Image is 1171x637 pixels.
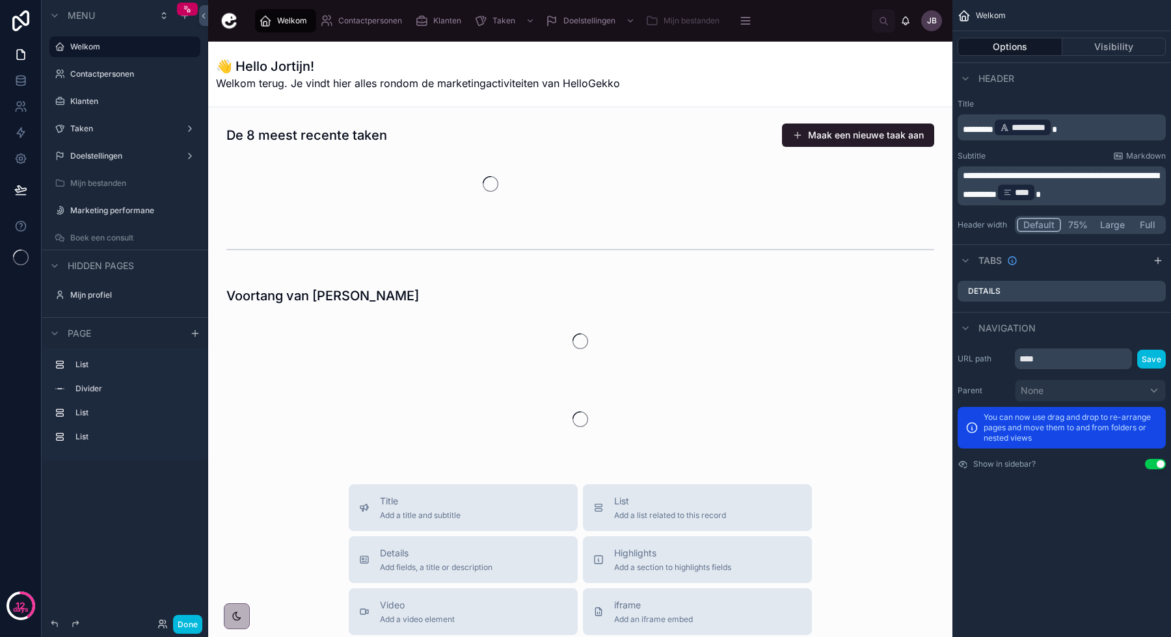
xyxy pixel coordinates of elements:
span: Menu [68,9,95,22]
button: Large [1094,218,1131,232]
span: Tabs [978,254,1002,267]
label: Divider [75,383,190,394]
span: List [614,495,726,508]
span: Add a section to highlights fields [614,562,731,573]
span: Video [380,599,455,612]
span: Taken [492,16,515,26]
span: Welkom [277,16,307,26]
div: scrollable content [958,114,1166,140]
div: scrollable content [250,6,872,35]
a: Welkom [255,9,316,32]
label: Contactpersonen [70,69,193,79]
a: Klanten [411,9,470,32]
button: iframeAdd an iframe embed [583,588,812,635]
span: Welkom [976,10,1006,21]
button: Visibility [1062,38,1166,56]
label: Welkom [70,42,193,52]
span: iframe [614,599,693,612]
div: scrollable content [958,166,1166,205]
label: Taken [70,123,174,134]
div: scrollable content [42,348,208,460]
span: Doelstellingen [563,16,615,26]
label: List [75,359,190,370]
span: Title [380,495,461,508]
span: Add a title and subtitle [380,510,461,521]
a: Contactpersonen [316,9,411,32]
button: HighlightsAdd a section to highlights fields [583,536,812,583]
span: Navigation [978,322,1036,335]
button: DetailsAdd fields, a title or description [349,536,578,583]
span: Details [380,547,492,560]
span: Mijn bestanden [664,16,720,26]
button: 75% [1061,218,1094,232]
label: Title [958,99,1166,109]
a: Doelstellingen [541,9,641,32]
p: 12 [16,599,25,612]
p: You can now use drag and drop to re-arrange pages and move them to and from folders or nested views [984,412,1158,443]
span: Header [978,72,1014,85]
label: List [75,408,190,418]
span: Klanten [433,16,461,26]
button: TitleAdd a title and subtitle [349,484,578,531]
a: Taken [470,9,541,32]
button: None [1015,380,1166,402]
button: Done [173,615,202,634]
label: Klanten [70,96,193,107]
label: Boek een consult [70,233,193,243]
label: Mijn profiel [70,290,193,300]
button: ListAdd a list related to this record [583,484,812,531]
span: Contactpersonen [338,16,402,26]
span: None [1021,384,1043,397]
button: VideoAdd a video element [349,588,578,635]
span: Hidden pages [68,259,134,272]
span: Welkom terug. Je vindt hier alles rondom de marketingactiviteiten van HelloGekko [216,75,620,91]
a: Markdown [1113,151,1166,161]
h1: 👋 Hello Jortijn! [216,57,620,75]
button: Default [1017,218,1061,232]
label: Doelstellingen [70,151,174,161]
label: Header width [958,220,1010,230]
p: days [13,604,29,615]
label: Show in sidebar? [973,459,1036,469]
label: Details [968,286,1001,296]
label: URL path [958,354,1010,364]
label: Marketing performane [70,205,193,216]
label: Parent [958,385,1010,396]
span: Add an iframe embed [614,614,693,625]
span: Add fields, a title or description [380,562,492,573]
span: JB [927,16,937,26]
img: App logo [219,10,239,31]
span: Add a list related to this record [614,510,726,521]
label: Subtitle [958,151,986,161]
span: Markdown [1126,151,1166,161]
label: List [75,432,190,442]
label: Mijn bestanden [70,178,193,188]
button: Options [958,38,1062,56]
span: Page [68,327,91,340]
span: Add a video element [380,614,455,625]
button: Full [1131,218,1164,232]
button: Save [1137,350,1166,369]
span: Highlights [614,547,731,560]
